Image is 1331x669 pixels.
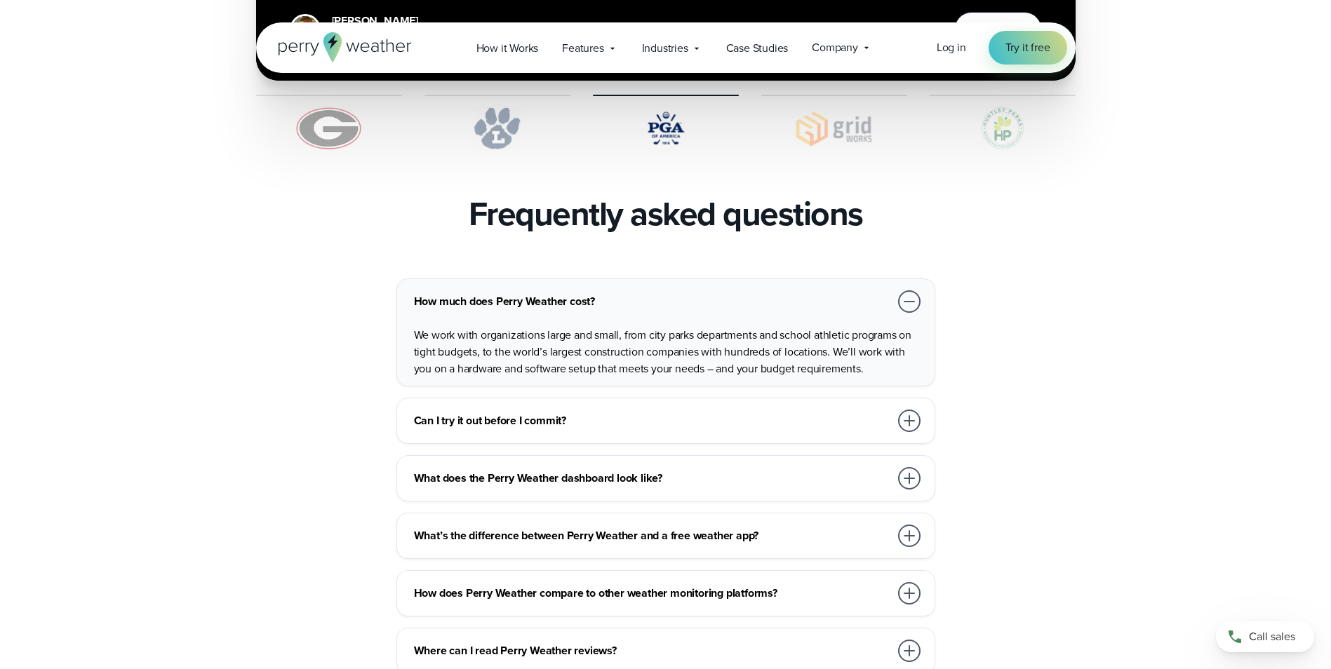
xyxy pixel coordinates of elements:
[469,194,863,234] h2: Frequently asked questions
[292,16,319,43] img: Paul Earnest, Director of Golf & Operations, PGA Frisco Headshot
[1005,39,1050,56] span: Try it free
[937,39,966,56] a: Log in
[812,39,858,56] span: Company
[937,39,966,55] span: Log in
[414,585,890,602] h3: How does Perry Weather compare to other weather monitoring platforms?
[414,470,890,487] h3: What does the Perry Weather dashboard look like?
[414,642,890,659] h3: Where can I read Perry Weather reviews?
[332,13,528,29] div: [PERSON_NAME]
[593,107,739,149] img: PGA.svg
[464,34,551,62] a: How it Works
[761,107,907,149] img: Gridworks.svg
[414,412,890,429] h3: Can I try it out before I commit?
[414,527,890,544] h3: What’s the difference between Perry Weather and a free weather app?
[642,40,688,57] span: Industries
[476,40,539,57] span: How it Works
[726,40,789,57] span: Case Studies
[989,31,1067,65] a: Try it free
[414,293,890,310] h3: How much does Perry Weather cost?
[414,327,923,377] p: We work with organizations large and small, from city parks departments and school athletic progr...
[1249,628,1295,645] span: Call sales
[1216,621,1314,652] a: Call sales
[977,21,1007,38] span: Watch
[714,34,801,62] a: Case Studies
[954,12,1041,47] button: Watch
[562,40,603,57] span: Features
